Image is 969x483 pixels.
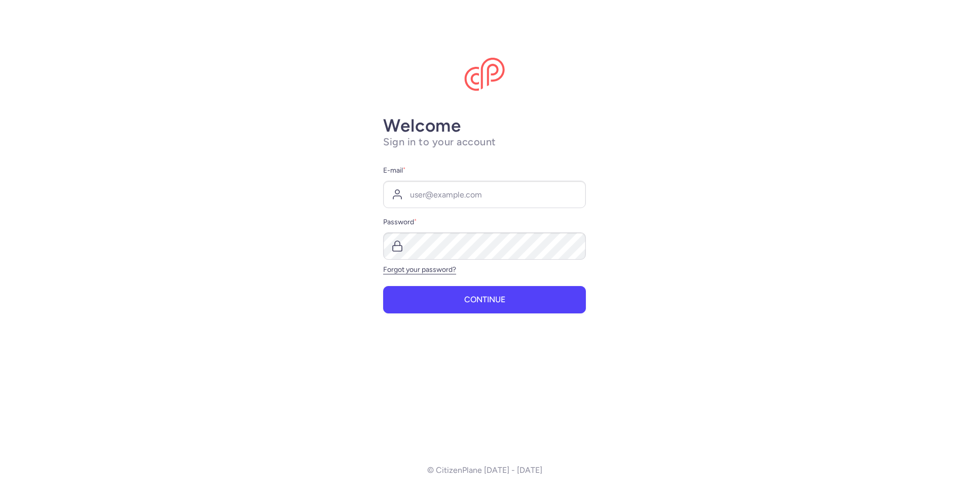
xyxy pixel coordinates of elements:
[383,265,456,274] a: Forgot your password?
[427,466,542,475] p: © CitizenPlane [DATE] - [DATE]
[383,181,586,208] input: user@example.com
[383,115,461,136] strong: Welcome
[383,165,586,177] label: E-mail
[464,58,505,91] img: CitizenPlane logo
[383,136,586,148] h1: Sign in to your account
[383,216,586,228] label: Password
[383,286,586,313] button: Continue
[464,295,505,304] span: Continue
